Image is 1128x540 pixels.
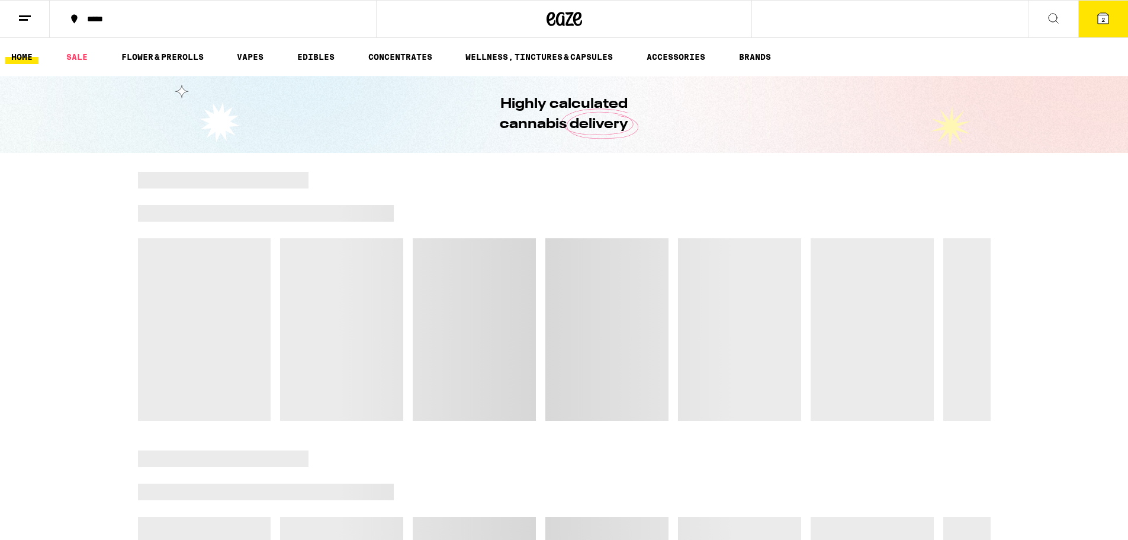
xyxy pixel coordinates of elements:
[231,50,269,64] a: VAPES
[733,50,777,64] button: BRANDS
[362,50,438,64] a: CONCENTRATES
[641,50,711,64] a: ACCESSORIES
[5,50,38,64] a: HOME
[459,50,619,64] a: WELLNESS, TINCTURES & CAPSULES
[291,50,340,64] a: EDIBLES
[60,50,94,64] a: SALE
[115,50,210,64] a: FLOWER & PREROLLS
[467,94,662,135] h1: Highly calculated cannabis delivery
[1078,1,1128,37] button: 2
[1101,16,1105,23] span: 2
